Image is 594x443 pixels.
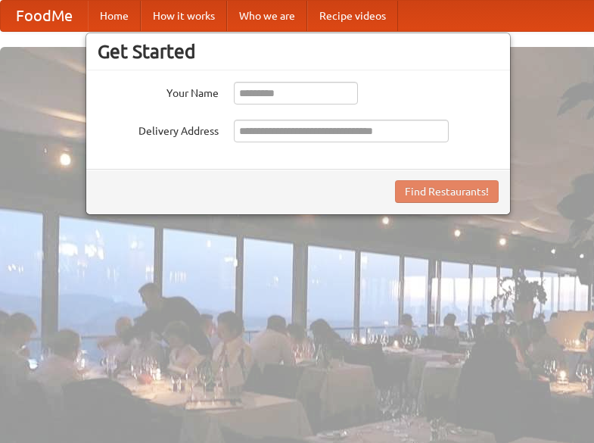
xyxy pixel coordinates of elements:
[227,1,307,31] a: Who we are
[1,1,88,31] a: FoodMe
[141,1,227,31] a: How it works
[88,1,141,31] a: Home
[395,180,499,203] button: Find Restaurants!
[307,1,398,31] a: Recipe videos
[98,82,219,101] label: Your Name
[98,40,499,63] h3: Get Started
[98,120,219,139] label: Delivery Address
